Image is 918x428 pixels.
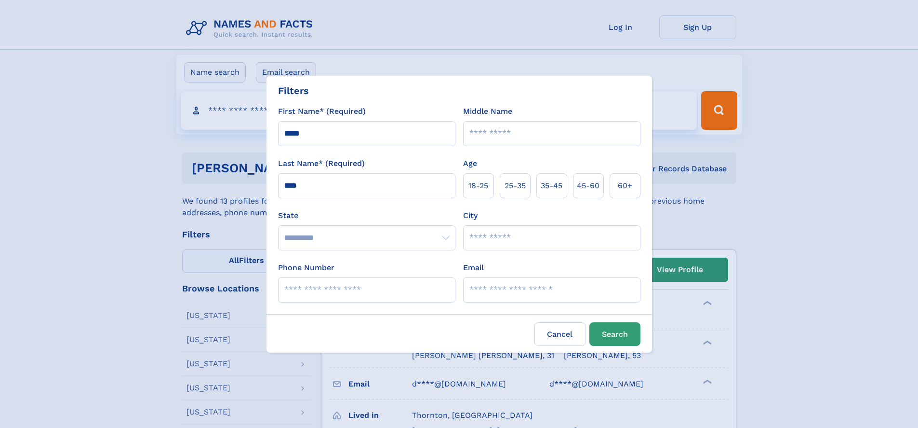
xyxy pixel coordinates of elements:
label: Middle Name [463,106,512,117]
span: 25‑35 [505,180,526,192]
div: Filters [278,83,309,98]
span: 18‑25 [468,180,488,192]
label: Age [463,158,477,169]
span: 35‑45 [541,180,562,192]
label: Phone Number [278,262,334,274]
span: 60+ [618,180,632,192]
label: Email [463,262,484,274]
span: 45‑60 [577,180,599,192]
label: State [278,210,455,221]
button: Search [589,322,640,346]
label: City [463,210,478,221]
label: Cancel [534,322,585,346]
label: First Name* (Required) [278,106,366,117]
label: Last Name* (Required) [278,158,365,169]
